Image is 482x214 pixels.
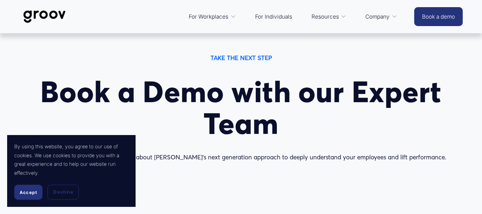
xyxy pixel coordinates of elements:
img: Groov | Workplace Science Platform | Unlock Performance | Drive Results [19,5,70,29]
a: For Individuals [252,8,296,25]
button: Decline [47,185,79,200]
a: folder dropdown [185,8,239,25]
span: Resources [311,12,339,22]
a: folder dropdown [362,8,401,25]
span: Company [365,12,390,22]
span: For Workplaces [189,12,228,22]
a: Book a demo [414,7,463,26]
span: Decline [53,189,73,195]
button: Accept [14,185,42,200]
strong: TAKE THE NEXT STEP [210,54,272,61]
a: folder dropdown [308,8,350,25]
p: By using this website, you agree to our use of cookies. We use cookies to provide you with a grea... [14,142,128,178]
span: Accept [20,190,37,195]
section: Cookie banner [7,135,136,207]
h1: Book a Demo with our Expert Team [19,76,463,140]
